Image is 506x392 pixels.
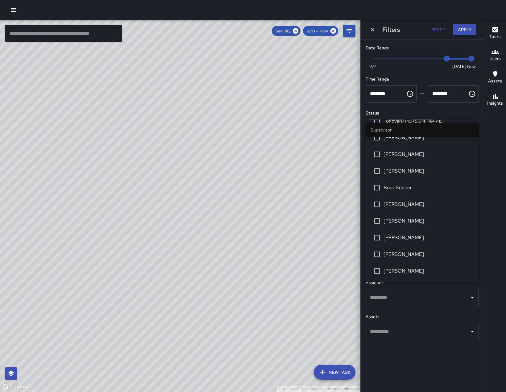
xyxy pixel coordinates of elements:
[382,25,400,35] h6: Filters
[466,88,478,100] button: Choose time, selected time is 11:59 PM
[384,151,474,158] span: [PERSON_NAME]
[489,33,501,40] h6: Tasks
[272,26,301,36] div: Security
[484,67,506,89] button: Assets
[409,119,436,129] div: Completed
[366,123,479,137] li: Supervisor
[366,280,479,286] h6: Assignee
[484,44,506,67] button: Users
[488,78,502,85] h6: Assets
[384,134,474,141] span: [PERSON_NAME]
[343,25,355,37] button: Filters
[384,251,474,258] span: [PERSON_NAME]
[303,28,332,34] span: 9/10 — Now
[453,24,476,35] button: Apply
[366,76,479,83] h6: Time Range
[384,167,474,175] span: [PERSON_NAME]
[368,25,377,34] button: Dismiss
[384,201,474,208] span: [PERSON_NAME]
[468,327,477,336] button: Open
[314,365,355,380] button: New Task
[467,63,476,69] span: Now
[366,110,479,117] h6: Status
[468,293,477,302] button: Open
[303,26,338,36] div: 9/10 — Now
[384,184,474,191] span: Book Keeper
[366,119,384,129] div: To Do
[428,24,448,35] button: Reset
[489,56,501,62] h6: Users
[272,28,294,34] span: Security
[369,63,377,69] span: 9/4
[487,100,503,107] h6: Insights
[366,314,479,320] h6: Assets
[452,63,466,69] span: [DATE]
[384,267,474,275] span: [PERSON_NAME]
[384,117,474,125] span: Tonovah [PERSON_NAME]
[484,22,506,44] button: Tasks
[366,45,479,52] h6: Date Range
[385,119,407,129] div: Skipped
[384,217,474,225] span: [PERSON_NAME]
[404,88,416,100] button: Choose time, selected time is 12:00 AM
[384,234,474,241] span: [PERSON_NAME]
[484,89,506,111] button: Insights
